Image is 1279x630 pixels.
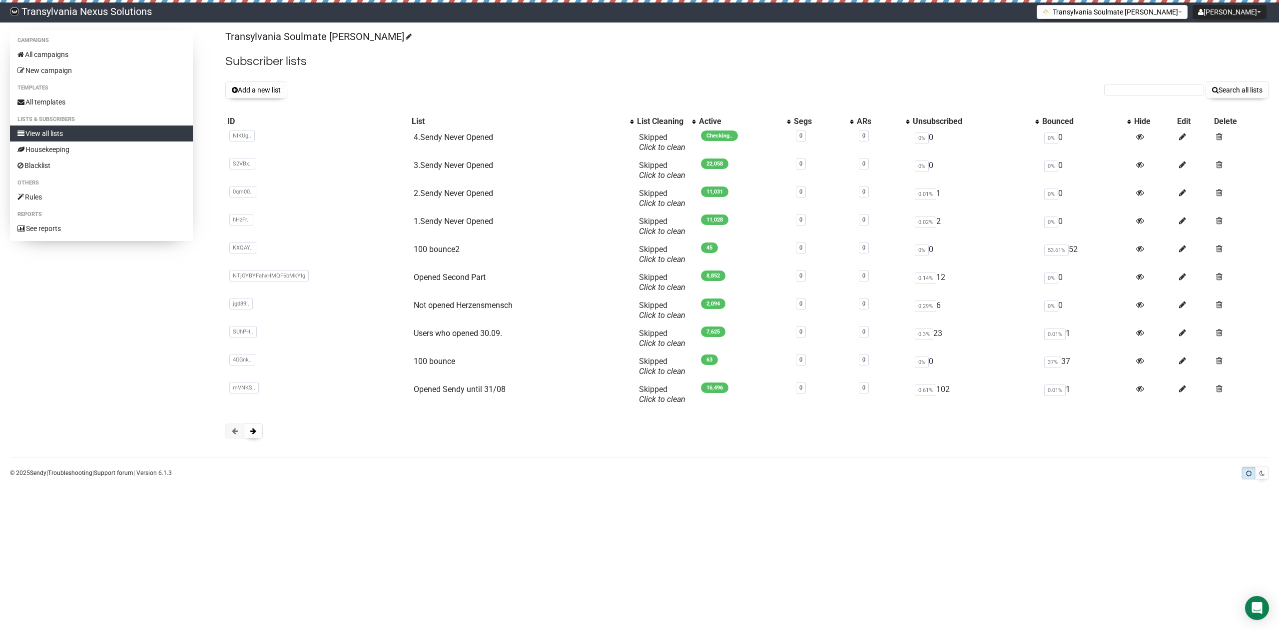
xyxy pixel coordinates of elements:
li: Campaigns [10,34,193,46]
a: 0 [862,132,865,139]
span: 45 [701,242,718,253]
a: 0 [799,384,802,391]
td: 52 [1040,240,1132,268]
span: 0% [915,160,929,172]
td: 0 [911,128,1040,156]
td: 23 [911,324,1040,352]
span: 16,496 [701,382,728,393]
span: mVNKS.. [229,382,259,393]
span: 0.61% [915,384,936,396]
a: 0 [799,328,802,335]
img: 586cc6b7d8bc403f0c61b981d947c989 [10,7,19,16]
td: 6 [911,296,1040,324]
span: Checking.. [701,130,738,141]
th: Unsubscribed: No sort applied, activate to apply an ascending sort [911,114,1040,128]
span: 0.02% [915,216,936,228]
span: 63 [701,354,718,365]
a: 0 [862,244,865,251]
span: 0.01% [1044,384,1066,396]
a: Click to clean [639,394,685,404]
span: Skipped [639,188,685,208]
a: Click to clean [639,198,685,208]
div: Segs [794,116,845,126]
a: Click to clean [639,338,685,348]
span: NIKUg.. [229,130,255,141]
th: List: No sort applied, activate to apply an ascending sort [410,114,635,128]
p: © 2025 | | | Version 6.1.3 [10,467,172,478]
th: Bounced: No sort applied, activate to apply an ascending sort [1040,114,1132,128]
td: 2 [911,212,1040,240]
span: Skipped [639,272,685,292]
span: 0% [1044,132,1058,144]
button: [PERSON_NAME] [1193,5,1267,19]
a: Click to clean [639,310,685,320]
td: 0 [1040,296,1132,324]
td: 0 [911,156,1040,184]
td: 12 [911,268,1040,296]
span: 0% [1044,216,1058,228]
th: Hide: No sort applied, sorting is disabled [1132,114,1175,128]
td: 0 [1040,212,1132,240]
a: 0 [862,356,865,363]
a: 0 [862,188,865,195]
span: Skipped [639,356,685,376]
a: 0 [862,328,865,335]
a: 0 [799,132,802,139]
td: 37 [1040,352,1132,380]
td: 0 [1040,184,1132,212]
span: 0.01% [915,188,936,200]
a: Users who opened 30.09. [414,328,502,338]
a: 3.Sendy Never Opened [414,160,493,170]
span: 8,852 [701,270,725,281]
a: 0 [862,160,865,167]
a: 0 [862,272,865,279]
a: 0 [799,272,802,279]
li: Templates [10,82,193,94]
span: 22,058 [701,158,728,169]
td: 0 [1040,268,1132,296]
span: Skipped [639,216,685,236]
a: 0 [799,300,802,307]
div: Active [699,116,782,126]
div: Hide [1134,116,1173,126]
div: ARs [857,116,901,126]
span: 53.61% [1044,244,1069,256]
a: 0 [862,300,865,307]
div: ID [227,116,408,126]
th: Active: No sort applied, activate to apply an ascending sort [697,114,792,128]
a: Click to clean [639,366,685,376]
div: List Cleaning [637,116,687,126]
th: Segs: No sort applied, activate to apply an ascending sort [792,114,855,128]
button: Add a new list [225,81,287,98]
span: 0% [915,132,929,144]
span: S2VBx.. [229,158,255,169]
span: 0% [1044,188,1058,200]
span: 2,094 [701,298,725,309]
a: Click to clean [639,170,685,180]
span: 0.29% [915,300,936,312]
a: All templates [10,94,193,110]
li: Others [10,177,193,189]
span: jgd89.. [229,298,253,309]
a: Not opened Herzensmensch [414,300,513,310]
a: All campaigns [10,46,193,62]
span: Skipped [639,384,685,404]
th: List Cleaning: No sort applied, activate to apply an ascending sort [635,114,697,128]
span: 4GGnk.. [229,354,255,365]
td: 0 [1040,156,1132,184]
td: 1 [911,184,1040,212]
span: SUhPH.. [229,326,257,337]
span: Skipped [639,132,685,152]
a: 4.Sendy Never Opened [414,132,493,142]
a: Support forum [94,469,133,476]
button: Transylvania Soulmate [PERSON_NAME] [1037,5,1188,19]
a: 100 bounce2 [414,244,460,254]
button: Search all lists [1206,81,1269,98]
a: Transylvania Soulmate [PERSON_NAME] [225,30,410,42]
span: Skipped [639,244,685,264]
span: Skipped [639,160,685,180]
a: 0 [799,188,802,195]
div: Open Intercom Messenger [1245,596,1269,620]
a: 2.Sendy Never Opened [414,188,493,198]
span: 11,028 [701,214,728,225]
